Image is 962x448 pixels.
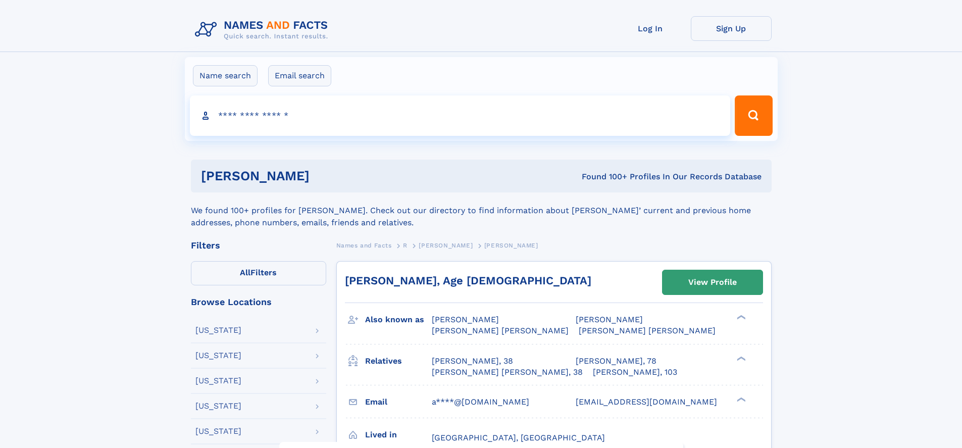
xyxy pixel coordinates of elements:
a: R [403,239,408,252]
div: [US_STATE] [195,352,241,360]
a: [PERSON_NAME] [PERSON_NAME], 38 [432,367,583,378]
img: Logo Names and Facts [191,16,336,43]
h3: Also known as [365,311,432,328]
a: [PERSON_NAME], 38 [432,356,513,367]
button: Search Button [735,95,772,136]
a: [PERSON_NAME], 78 [576,356,656,367]
div: [US_STATE] [195,377,241,385]
a: Sign Up [691,16,772,41]
span: All [240,268,250,277]
input: search input [190,95,731,136]
span: [PERSON_NAME] [576,315,643,324]
h3: Email [365,393,432,411]
a: [PERSON_NAME], Age [DEMOGRAPHIC_DATA] [345,274,591,287]
div: [US_STATE] [195,402,241,410]
span: [PERSON_NAME] [484,242,538,249]
a: Log In [610,16,691,41]
span: [PERSON_NAME] [PERSON_NAME] [579,326,716,335]
label: Email search [268,65,331,86]
div: ❯ [734,355,746,362]
div: [US_STATE] [195,326,241,334]
a: Names and Facts [336,239,392,252]
div: [US_STATE] [195,427,241,435]
h1: [PERSON_NAME] [201,170,446,182]
a: [PERSON_NAME] [419,239,473,252]
div: Browse Locations [191,297,326,307]
div: We found 100+ profiles for [PERSON_NAME]. Check out our directory to find information about [PERS... [191,192,772,229]
div: ❯ [734,396,746,403]
div: ❯ [734,314,746,321]
span: [PERSON_NAME] [432,315,499,324]
label: Filters [191,261,326,285]
span: R [403,242,408,249]
span: [GEOGRAPHIC_DATA], [GEOGRAPHIC_DATA] [432,433,605,442]
span: [EMAIL_ADDRESS][DOMAIN_NAME] [576,397,717,407]
span: [PERSON_NAME] [419,242,473,249]
label: Name search [193,65,258,86]
div: View Profile [688,271,737,294]
div: Found 100+ Profiles In Our Records Database [445,171,762,182]
span: [PERSON_NAME] [PERSON_NAME] [432,326,569,335]
div: Filters [191,241,326,250]
h3: Relatives [365,353,432,370]
a: View Profile [663,270,763,294]
a: [PERSON_NAME], 103 [593,367,677,378]
h3: Lived in [365,426,432,443]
